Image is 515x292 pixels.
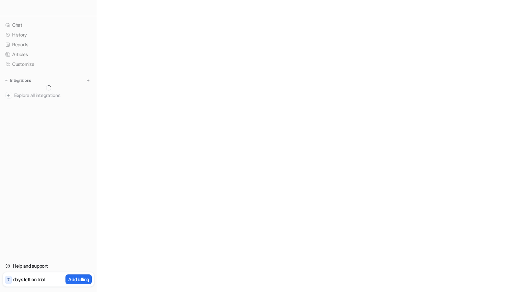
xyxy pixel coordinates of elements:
span: Explore all integrations [14,90,91,101]
p: Add billing [68,276,89,283]
a: Customize [3,59,94,69]
p: 7 [7,277,9,283]
img: menu_add.svg [86,78,90,83]
button: Integrations [3,77,33,84]
p: Integrations [10,78,31,83]
img: expand menu [4,78,9,83]
a: Explore all integrations [3,91,94,100]
a: Reports [3,40,94,49]
a: Help and support [3,261,94,271]
a: Articles [3,50,94,59]
button: Add billing [65,274,92,284]
img: explore all integrations [5,92,12,99]
a: History [3,30,94,40]
p: days left on trial [13,276,45,283]
a: Chat [3,20,94,30]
